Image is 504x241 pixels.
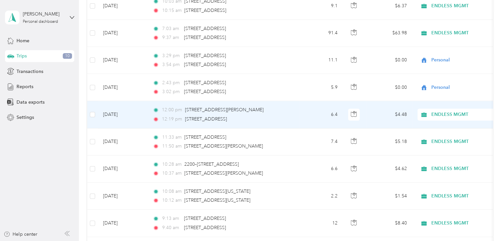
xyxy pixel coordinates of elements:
[98,47,147,74] td: [DATE]
[184,189,250,194] span: [STREET_ADDRESS][US_STATE]
[184,143,263,149] span: [STREET_ADDRESS][PERSON_NAME]
[299,20,343,47] td: 91.4
[431,29,492,37] span: ENDLESS MGMT
[184,216,226,221] span: [STREET_ADDRESS]
[162,170,181,177] span: 10:37 am
[299,128,343,155] td: 7.4
[185,107,264,113] span: [STREET_ADDRESS][PERSON_NAME]
[299,183,343,210] td: 2.2
[184,161,239,167] span: 2200–[STREET_ADDRESS]
[185,116,227,122] span: [STREET_ADDRESS]
[17,37,29,44] span: Home
[162,7,181,14] span: 10:15 am
[366,20,412,47] td: $63.98
[431,2,492,10] span: ENDLESS MGMT
[162,34,181,41] span: 9:37 am
[431,111,492,118] span: ENDLESS MGMT
[23,11,64,17] div: [PERSON_NAME]
[299,47,343,74] td: 11.1
[431,165,492,172] span: ENDLESS MGMT
[162,106,182,114] span: 12:00 pm
[184,53,226,58] span: [STREET_ADDRESS]
[162,197,181,204] span: 10:12 am
[162,224,181,231] span: 9:40 am
[431,56,492,64] span: Personal
[98,101,147,128] td: [DATE]
[162,79,181,86] span: 2:43 pm
[162,88,181,95] span: 3:02 pm
[184,197,250,203] span: [STREET_ADDRESS][US_STATE]
[299,210,343,237] td: 12
[431,138,492,145] span: ENDLESS MGMT
[184,80,226,86] span: [STREET_ADDRESS]
[467,204,504,241] iframe: Everlance-gr Chat Button Frame
[184,170,263,176] span: [STREET_ADDRESS][PERSON_NAME]
[162,25,181,32] span: 7:03 am
[162,61,181,68] span: 3:54 pm
[184,35,226,40] span: [STREET_ADDRESS]
[299,155,343,183] td: 6.6
[98,20,147,47] td: [DATE]
[184,225,226,230] span: [STREET_ADDRESS]
[98,128,147,155] td: [DATE]
[366,128,412,155] td: $5.18
[98,210,147,237] td: [DATE]
[23,20,58,24] div: Personal dashboard
[366,155,412,183] td: $4.62
[162,161,181,168] span: 10:28 am
[366,101,412,128] td: $4.48
[431,84,492,91] span: Personal
[162,143,181,150] span: 11:50 am
[98,183,147,210] td: [DATE]
[299,74,343,101] td: 5.9
[17,52,27,59] span: Trips
[17,83,33,90] span: Reports
[431,192,492,200] span: ENDLESS MGMT
[162,188,181,195] span: 10:08 am
[184,89,226,94] span: [STREET_ADDRESS]
[17,99,45,106] span: Data exports
[366,210,412,237] td: $8.40
[63,53,72,59] span: 10
[431,220,492,227] span: ENDLESS MGMT
[366,183,412,210] td: $1.54
[162,215,181,222] span: 9:13 am
[98,74,147,101] td: [DATE]
[4,231,37,238] button: Help center
[162,116,182,123] span: 12:19 pm
[162,134,181,141] span: 11:33 am
[366,74,412,101] td: $0.00
[17,68,43,75] span: Transactions
[98,155,147,183] td: [DATE]
[366,47,412,74] td: $0.00
[162,52,181,59] span: 3:29 pm
[299,101,343,128] td: 6.4
[17,114,34,121] span: Settings
[184,8,226,13] span: [STREET_ADDRESS]
[184,62,226,67] span: [STREET_ADDRESS]
[184,134,226,140] span: [STREET_ADDRESS]
[184,26,226,31] span: [STREET_ADDRESS]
